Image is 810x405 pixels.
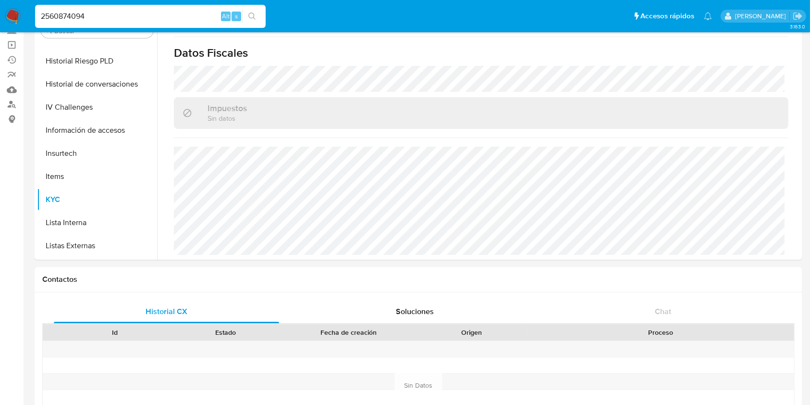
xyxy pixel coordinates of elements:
[222,12,230,21] span: Alt
[208,103,247,114] h3: Impuestos
[396,306,434,317] span: Soluciones
[735,12,789,21] p: paloma.falcondesoto@mercadolibre.cl
[37,188,157,211] button: KYC
[37,234,157,257] button: Listas Externas
[288,328,409,337] div: Fecha de creación
[177,328,275,337] div: Estado
[704,12,712,20] a: Notificaciones
[242,10,262,23] button: search-icon
[42,275,795,284] h1: Contactos
[35,10,266,23] input: Buscar usuario o caso...
[37,211,157,234] button: Lista Interna
[37,165,157,188] button: Items
[66,328,164,337] div: Id
[655,306,671,317] span: Chat
[146,306,187,317] span: Historial CX
[37,257,157,280] button: Marcas AML
[793,11,803,21] a: Salir
[423,328,520,337] div: Origen
[208,114,247,123] p: Sin datos
[174,46,788,60] h1: Datos Fiscales
[534,328,787,337] div: Proceso
[37,96,157,119] button: IV Challenges
[790,23,805,30] span: 3.163.0
[37,119,157,142] button: Información de accesos
[37,50,157,73] button: Historial Riesgo PLD
[174,97,788,128] div: ImpuestosSin datos
[235,12,238,21] span: s
[640,11,694,21] span: Accesos rápidos
[37,142,157,165] button: Insurtech
[37,73,157,96] button: Historial de conversaciones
